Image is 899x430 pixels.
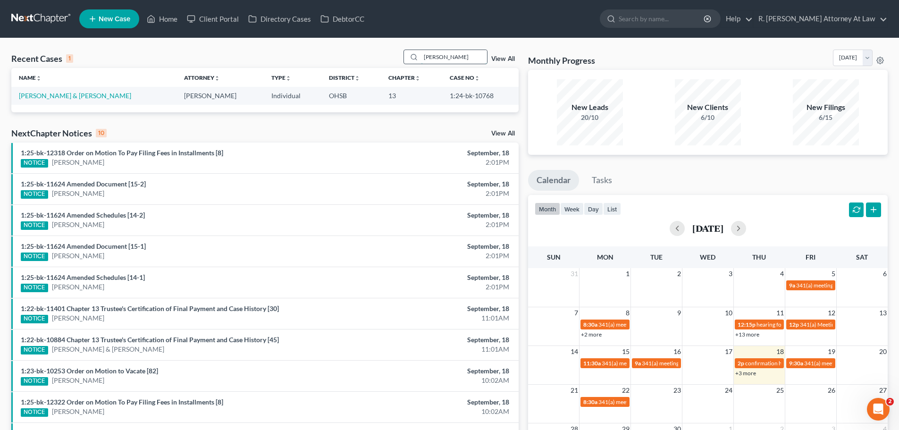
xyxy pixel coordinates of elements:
a: Nameunfold_more [19,74,42,81]
span: Tue [650,253,663,261]
span: 2 [886,398,894,405]
a: 1:25-bk-12322 Order on Motion To Pay Filing Fees in Installments [8] [21,398,223,406]
div: 11:01AM [353,313,509,323]
div: 20/10 [557,113,623,122]
span: 11:30a [583,360,601,367]
i: unfold_more [214,76,220,81]
a: +2 more [581,331,602,338]
span: 341(a) meeting for [PERSON_NAME] III & [PERSON_NAME] [598,398,746,405]
a: DebtorCC [316,10,369,27]
a: [PERSON_NAME] [52,376,104,385]
i: unfold_more [415,76,420,81]
i: unfold_more [354,76,360,81]
div: NOTICE [21,408,48,417]
span: 9a [789,282,795,289]
span: 9a [635,360,641,367]
span: confirmation hearing for [PERSON_NAME] [745,360,851,367]
h2: [DATE] [692,223,723,233]
span: Sun [547,253,561,261]
span: 10 [724,307,733,319]
span: 13 [878,307,888,319]
div: NOTICE [21,159,48,168]
a: 1:25-bk-11624 Amended Schedules [14-2] [21,211,145,219]
span: hearing for [PERSON_NAME] [756,321,829,328]
a: [PERSON_NAME] [52,158,104,167]
div: September, 18 [353,211,509,220]
div: 6/10 [675,113,741,122]
div: 10 [96,129,107,137]
button: month [535,202,560,215]
a: Case Nounfold_more [450,74,480,81]
span: 341(a) meeting for [PERSON_NAME] [602,360,693,367]
div: NOTICE [21,221,48,230]
a: 1:23-bk-10253 Order on Motion to Vacate [82] [21,367,158,375]
a: [PERSON_NAME] [52,313,104,323]
span: 31 [570,268,579,279]
span: 19 [827,346,836,357]
button: list [603,202,621,215]
div: NextChapter Notices [11,127,107,139]
span: 6 [882,268,888,279]
a: Attorneyunfold_more [184,74,220,81]
span: 8 [625,307,630,319]
div: 10:02AM [353,376,509,385]
span: 341(a) Meeting for [PERSON_NAME] [800,321,891,328]
a: 1:22-bk-11401 Chapter 13 Trustee's Certification of Final Payment and Case History [30] [21,304,279,312]
span: Fri [806,253,815,261]
div: New Clients [675,102,741,113]
span: Mon [597,253,613,261]
input: Search by name... [619,10,705,27]
a: [PERSON_NAME] [52,282,104,292]
button: week [560,202,584,215]
div: September, 18 [353,366,509,376]
a: Typeunfold_more [271,74,291,81]
iframe: Intercom live chat [867,398,890,421]
div: 2:01PM [353,251,509,261]
a: View All [491,56,515,62]
span: 8:30a [583,398,597,405]
span: 23 [672,385,682,396]
div: 11:01AM [353,345,509,354]
a: +13 more [735,331,759,338]
div: September, 18 [353,397,509,407]
span: 11 [775,307,785,319]
span: 8:30a [583,321,597,328]
td: 13 [381,87,442,104]
a: [PERSON_NAME] & [PERSON_NAME] [19,92,131,100]
a: Client Portal [182,10,244,27]
div: Recent Cases [11,53,73,64]
span: 2 [676,268,682,279]
div: 2:01PM [353,282,509,292]
div: 2:01PM [353,189,509,198]
a: Districtunfold_more [329,74,360,81]
a: [PERSON_NAME] [52,251,104,261]
a: R. [PERSON_NAME] Attorney At Law [754,10,887,27]
a: Calendar [528,170,579,191]
a: 1:25-bk-12318 Order on Motion To Pay Filing Fees in Installments [8] [21,149,223,157]
a: [PERSON_NAME] & [PERSON_NAME] [52,345,164,354]
div: 2:01PM [353,220,509,229]
td: [PERSON_NAME] [176,87,264,104]
input: Search by name... [421,50,487,64]
a: +3 more [735,370,756,377]
span: 26 [827,385,836,396]
span: 9 [676,307,682,319]
div: September, 18 [353,242,509,251]
div: NOTICE [21,377,48,386]
div: NOTICE [21,346,48,354]
div: September, 18 [353,304,509,313]
div: September, 18 [353,335,509,345]
div: New Filings [793,102,859,113]
div: NOTICE [21,315,48,323]
span: 9:30a [789,360,803,367]
a: Help [721,10,753,27]
a: Home [142,10,182,27]
span: 18 [775,346,785,357]
span: Sat [856,253,868,261]
span: 20 [878,346,888,357]
td: Individual [264,87,321,104]
span: Wed [700,253,715,261]
span: 2p [738,360,744,367]
div: September, 18 [353,179,509,189]
div: NOTICE [21,190,48,199]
